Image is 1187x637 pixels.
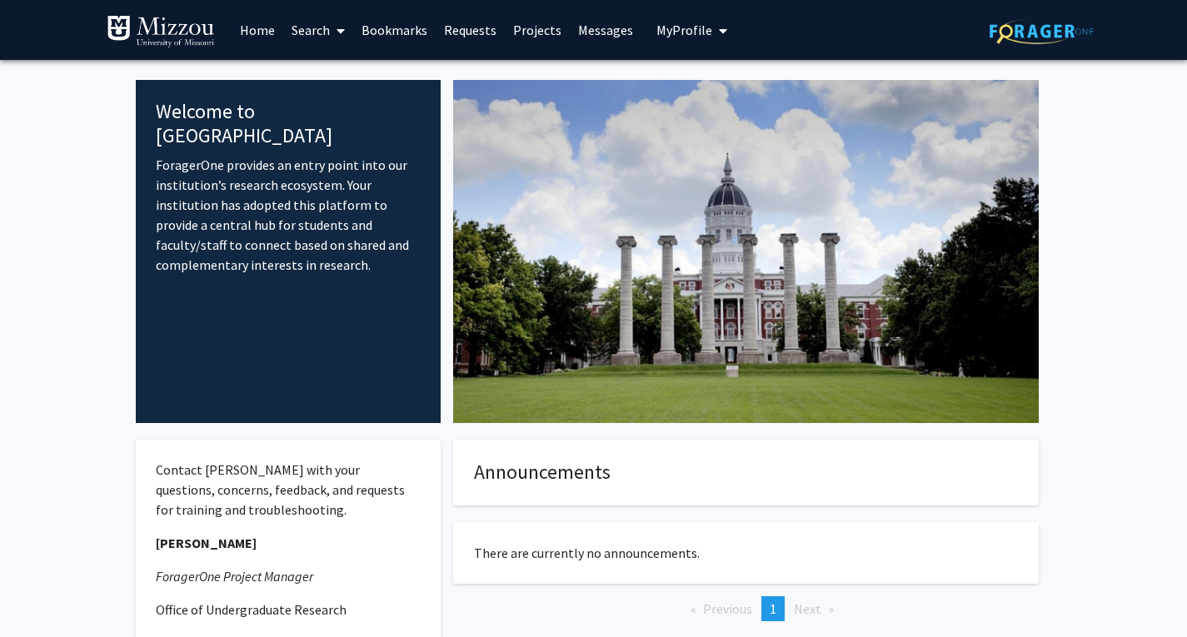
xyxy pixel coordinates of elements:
ul: Pagination [453,596,1039,621]
span: 1 [770,600,776,617]
p: ForagerOne provides an entry point into our institution’s research ecosystem. Your institution ha... [156,155,421,275]
p: Office of Undergraduate Research [156,600,421,620]
a: Projects [505,1,570,59]
span: Previous [703,600,752,617]
img: University of Missouri Logo [107,15,215,48]
strong: [PERSON_NAME] [156,535,257,551]
h4: Announcements [474,460,1018,485]
span: Next [794,600,821,617]
img: ForagerOne Logo [990,18,1094,44]
a: Search [283,1,353,59]
a: Requests [436,1,505,59]
a: Home [232,1,283,59]
p: Contact [PERSON_NAME] with your questions, concerns, feedback, and requests for training and trou... [156,460,421,520]
em: ForagerOne Project Manager [156,568,313,585]
a: Bookmarks [353,1,436,59]
a: Messages [570,1,641,59]
p: There are currently no announcements. [474,543,1018,563]
h4: Welcome to [GEOGRAPHIC_DATA] [156,100,421,148]
img: Cover Image [453,80,1039,423]
span: My Profile [656,22,712,38]
iframe: Chat [12,562,71,625]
